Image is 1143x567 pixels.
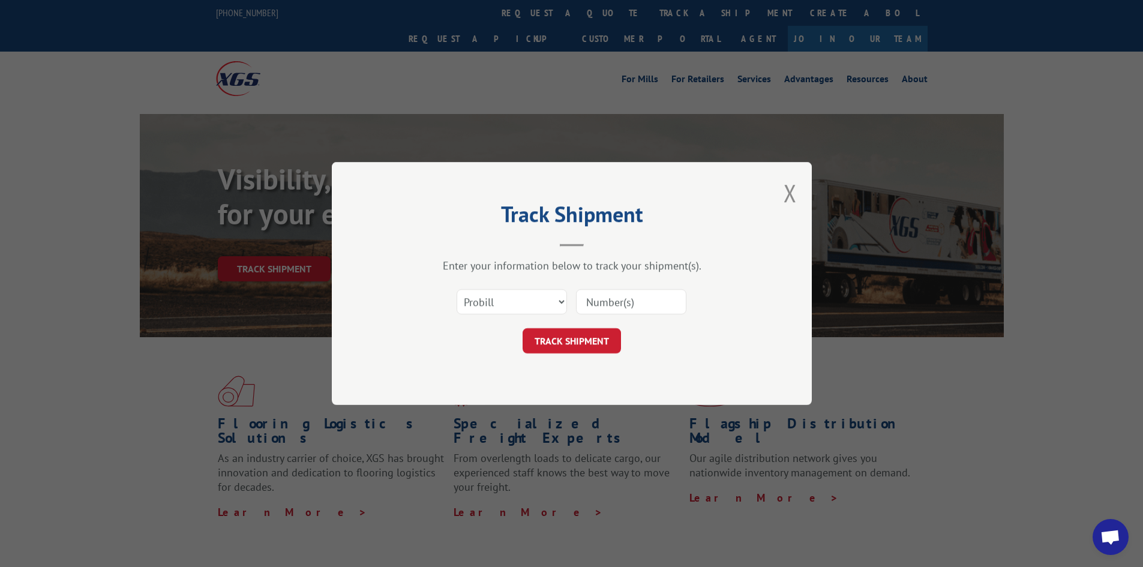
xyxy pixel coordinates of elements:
h2: Track Shipment [392,206,752,229]
button: TRACK SHIPMENT [523,328,621,353]
button: Close modal [784,177,797,209]
input: Number(s) [576,289,686,314]
div: Open chat [1093,519,1129,555]
div: Enter your information below to track your shipment(s). [392,259,752,272]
